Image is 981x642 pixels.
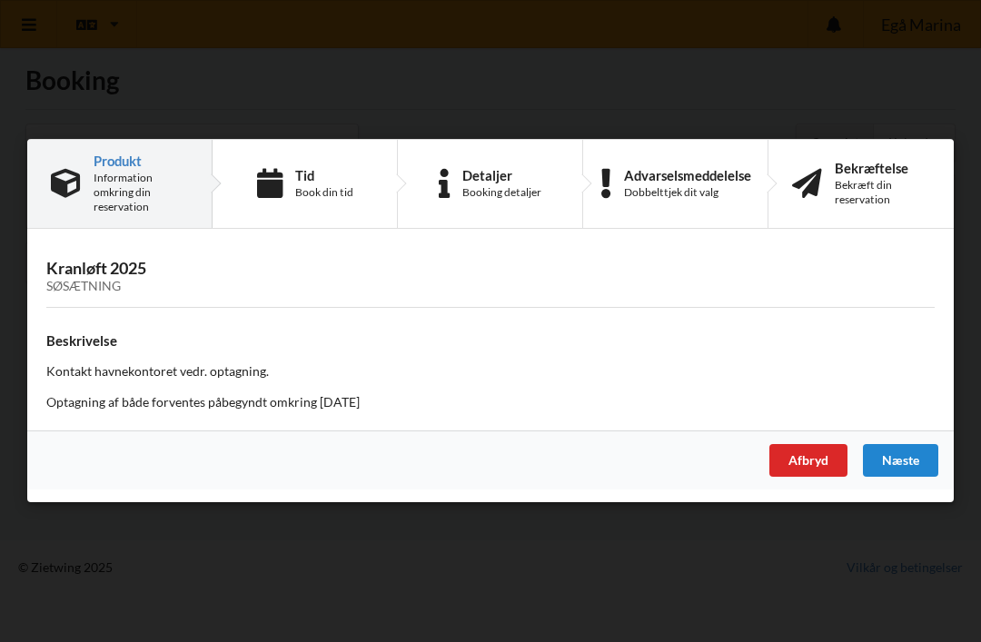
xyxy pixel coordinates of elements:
div: Information omkring din reservation [94,171,188,214]
p: Kontakt havnekontoret vedr. optagning. [46,363,935,381]
div: Bekræftelse [835,161,930,175]
div: Bekræft din reservation [835,178,930,207]
div: Detaljer [462,168,541,183]
h3: Kranløft 2025 [46,259,935,295]
div: Produkt [94,153,188,168]
h4: Beskrivelse [46,332,935,350]
div: Søsætning [46,280,935,295]
div: Tid [295,168,353,183]
div: Dobbelttjek dit valg [624,185,751,200]
div: Advarselsmeddelelse [624,168,751,183]
p: Optagning af både forventes påbegyndt omkring [DATE] [46,394,935,412]
div: Afbryd [769,445,847,478]
div: Booking detaljer [462,185,541,200]
div: Næste [863,445,938,478]
div: Book din tid [295,185,353,200]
